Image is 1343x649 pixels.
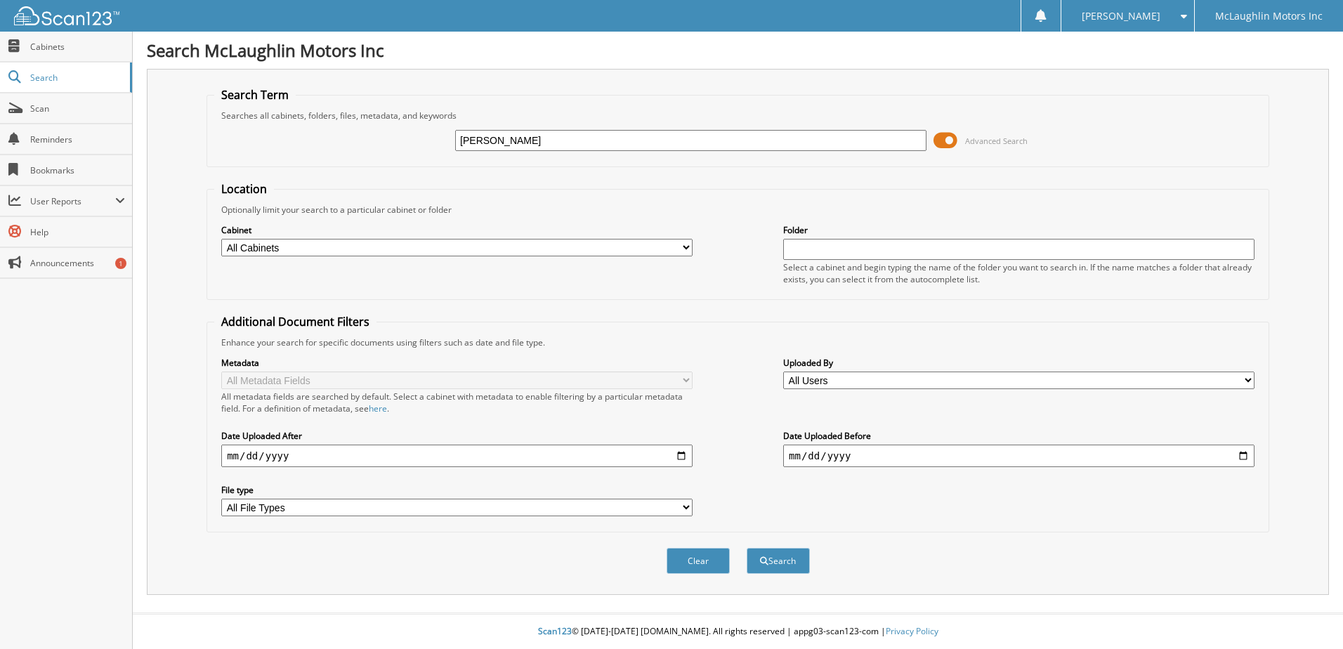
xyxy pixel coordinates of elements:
span: Scan [30,103,125,114]
label: Folder [783,224,1254,236]
input: start [221,445,693,467]
span: McLaughlin Motors Inc [1215,12,1323,20]
span: User Reports [30,195,115,207]
span: Announcements [30,257,125,269]
legend: Search Term [214,87,296,103]
label: File type [221,484,693,496]
label: Uploaded By [783,357,1254,369]
label: Date Uploaded Before [783,430,1254,442]
div: Optionally limit your search to a particular cabinet or folder [214,204,1262,216]
span: Help [30,226,125,238]
span: Search [30,72,123,84]
span: Advanced Search [965,136,1028,146]
div: Select a cabinet and begin typing the name of the folder you want to search in. If the name match... [783,261,1254,285]
label: Cabinet [221,224,693,236]
iframe: Chat Widget [1273,582,1343,649]
span: Bookmarks [30,164,125,176]
span: Cabinets [30,41,125,53]
a: here [369,402,387,414]
button: Clear [667,548,730,574]
img: scan123-logo-white.svg [14,6,119,25]
h1: Search McLaughlin Motors Inc [147,39,1329,62]
label: Date Uploaded After [221,430,693,442]
div: 1 [115,258,126,269]
label: Metadata [221,357,693,369]
a: Privacy Policy [886,625,938,637]
button: Search [747,548,810,574]
legend: Additional Document Filters [214,314,376,329]
input: end [783,445,1254,467]
span: [PERSON_NAME] [1082,12,1160,20]
div: Enhance your search for specific documents using filters such as date and file type. [214,336,1262,348]
div: All metadata fields are searched by default. Select a cabinet with metadata to enable filtering b... [221,391,693,414]
div: © [DATE]-[DATE] [DOMAIN_NAME]. All rights reserved | appg03-scan123-com | [133,615,1343,649]
span: Scan123 [538,625,572,637]
div: Searches all cabinets, folders, files, metadata, and keywords [214,110,1262,122]
legend: Location [214,181,274,197]
span: Reminders [30,133,125,145]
